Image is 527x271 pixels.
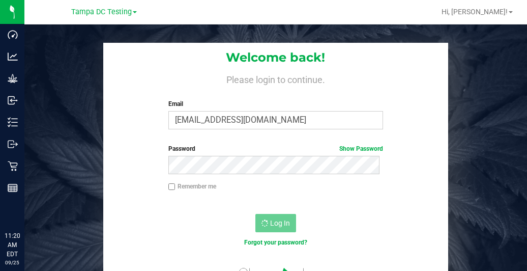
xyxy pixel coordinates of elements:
span: Tampa DC Testing [71,8,132,16]
p: 09/25 [5,259,20,266]
input: Remember me [168,183,175,191]
h1: Welcome back! [103,51,449,64]
inline-svg: Analytics [8,51,18,62]
inline-svg: Reports [8,183,18,193]
button: Log In [255,214,296,232]
span: Hi, [PERSON_NAME]! [442,8,508,16]
label: Remember me [168,182,216,191]
label: Email [168,99,383,109]
span: Password [168,145,195,152]
inline-svg: Grow [8,73,18,84]
a: Forgot your password? [244,239,307,246]
p: 11:20 AM EDT [5,231,20,259]
inline-svg: Retail [8,161,18,171]
a: Show Password [339,145,383,152]
inline-svg: Inbound [8,95,18,105]
h4: Please login to continue. [103,73,449,85]
inline-svg: Dashboard [8,30,18,40]
span: Log In [270,219,290,227]
inline-svg: Outbound [8,139,18,149]
inline-svg: Inventory [8,117,18,127]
